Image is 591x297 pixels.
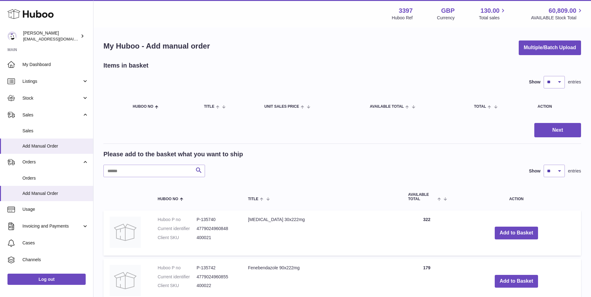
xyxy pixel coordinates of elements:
[158,217,197,223] dt: Huboo P no
[158,274,197,280] dt: Current identifier
[158,226,197,232] dt: Current identifier
[158,283,197,289] dt: Client SKU
[480,7,499,15] span: 130.00
[479,7,507,21] a: 130.00 Total sales
[534,123,581,138] button: Next
[197,235,236,241] dd: 400021
[158,265,197,271] dt: Huboo P no
[158,197,178,201] span: Huboo no
[402,210,452,256] td: 322
[197,265,236,271] dd: P-135742
[23,36,92,41] span: [EMAIL_ADDRESS][DOMAIN_NAME]
[197,217,236,223] dd: P-135740
[204,105,214,109] span: Title
[103,41,210,51] h1: My Huboo - Add manual order
[22,128,88,134] span: Sales
[197,283,236,289] dd: 400022
[110,217,141,248] img: Fenbendazole 30x222mg
[7,274,86,285] a: Log out
[23,30,79,42] div: [PERSON_NAME]
[538,105,575,109] div: Action
[529,168,541,174] label: Show
[110,265,141,296] img: Fenebendazole 90x222mg
[133,105,153,109] span: Huboo no
[103,61,149,70] h2: Items in basket
[495,275,538,288] button: Add to Basket
[495,227,538,239] button: Add to Basket
[392,15,413,21] div: Huboo Ref
[519,40,581,55] button: Multiple/Batch Upload
[22,143,88,149] span: Add Manual Order
[197,226,236,232] dd: 4779024960848
[22,159,82,165] span: Orders
[22,78,82,84] span: Listings
[242,210,402,256] td: [MEDICAL_DATA] 30x222mg
[399,7,413,15] strong: 3397
[408,193,436,201] span: AVAILABLE Total
[7,31,17,41] img: sales@canchema.com
[22,62,88,68] span: My Dashboard
[549,7,576,15] span: 60,809.00
[479,15,507,21] span: Total sales
[452,186,581,207] th: Action
[103,150,243,158] h2: Please add to the basket what you want to ship
[22,206,88,212] span: Usage
[441,7,455,15] strong: GBP
[568,79,581,85] span: entries
[22,191,88,196] span: Add Manual Order
[22,240,88,246] span: Cases
[248,197,258,201] span: Title
[474,105,486,109] span: Total
[437,15,455,21] div: Currency
[22,112,82,118] span: Sales
[22,95,82,101] span: Stock
[22,223,82,229] span: Invoicing and Payments
[22,257,88,263] span: Channels
[197,274,236,280] dd: 4779024960855
[529,79,541,85] label: Show
[22,175,88,181] span: Orders
[158,235,197,241] dt: Client SKU
[265,105,299,109] span: Unit Sales Price
[531,7,584,21] a: 60,809.00 AVAILABLE Stock Total
[531,15,584,21] span: AVAILABLE Stock Total
[568,168,581,174] span: entries
[370,105,404,109] span: AVAILABLE Total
